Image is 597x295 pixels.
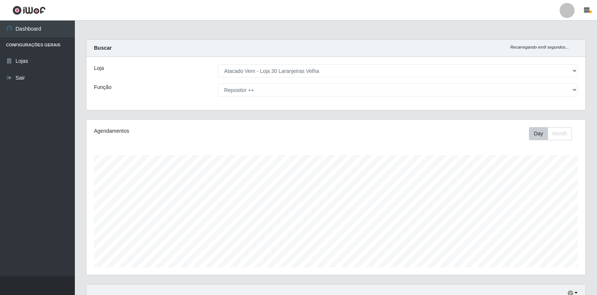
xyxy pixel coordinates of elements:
i: Recarregando em 9 segundos... [510,45,569,49]
strong: Buscar [94,45,112,51]
img: CoreUI Logo [12,6,46,15]
button: Day [529,127,548,140]
div: First group [529,127,572,140]
div: Agendamentos [94,127,289,135]
button: Month [548,127,572,140]
label: Loja [94,64,104,72]
div: Toolbar with button groups [529,127,578,140]
label: Função [94,83,112,91]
